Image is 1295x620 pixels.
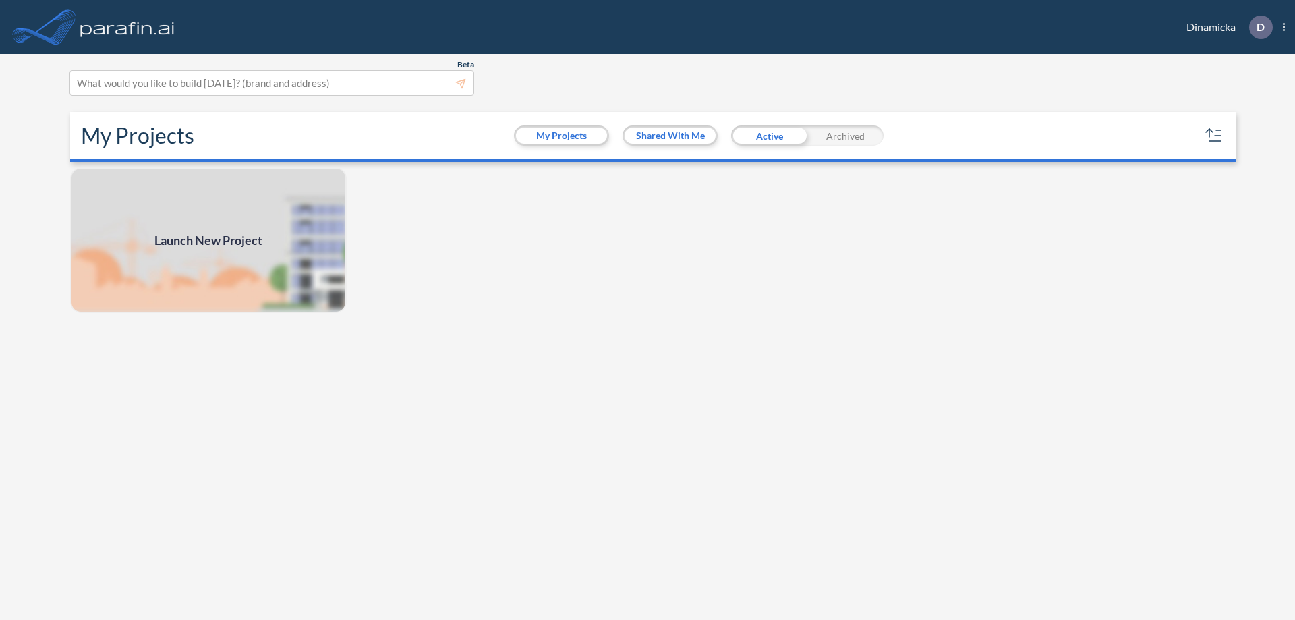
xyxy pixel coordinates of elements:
[1203,125,1225,146] button: sort
[1166,16,1285,39] div: Dinamicka
[731,125,807,146] div: Active
[81,123,194,148] h2: My Projects
[1257,21,1265,33] p: D
[625,128,716,144] button: Shared With Me
[457,59,474,70] span: Beta
[78,13,177,40] img: logo
[70,167,347,313] a: Launch New Project
[154,231,262,250] span: Launch New Project
[807,125,884,146] div: Archived
[516,128,607,144] button: My Projects
[70,167,347,313] img: add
